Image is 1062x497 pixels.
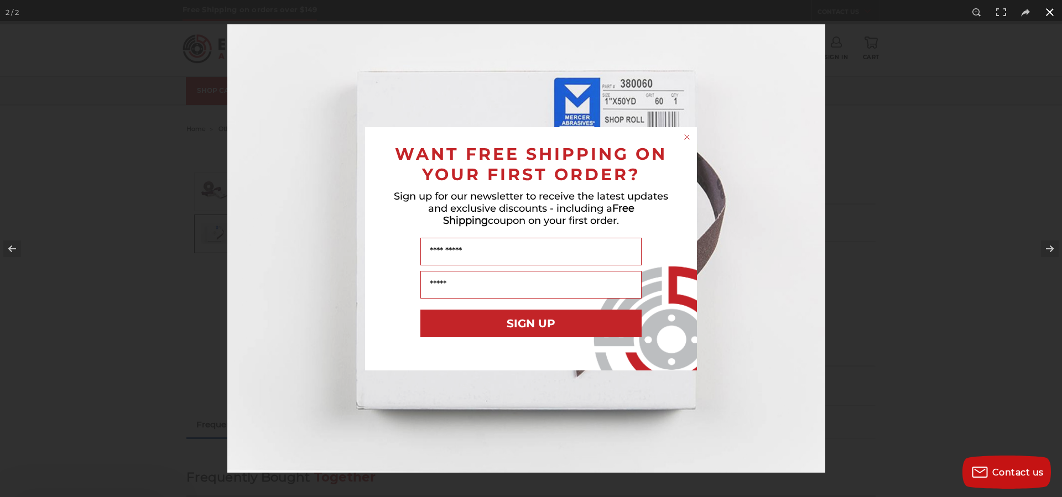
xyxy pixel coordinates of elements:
[420,310,642,337] button: SIGN UP
[443,202,634,227] span: Free Shipping
[681,132,693,143] button: Close dialog
[962,456,1051,489] button: Contact us
[992,467,1044,478] span: Contact us
[395,144,667,185] span: WANT FREE SHIPPING ON YOUR FIRST ORDER?
[394,190,668,227] span: Sign up for our newsletter to receive the latest updates and exclusive discounts - including a co...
